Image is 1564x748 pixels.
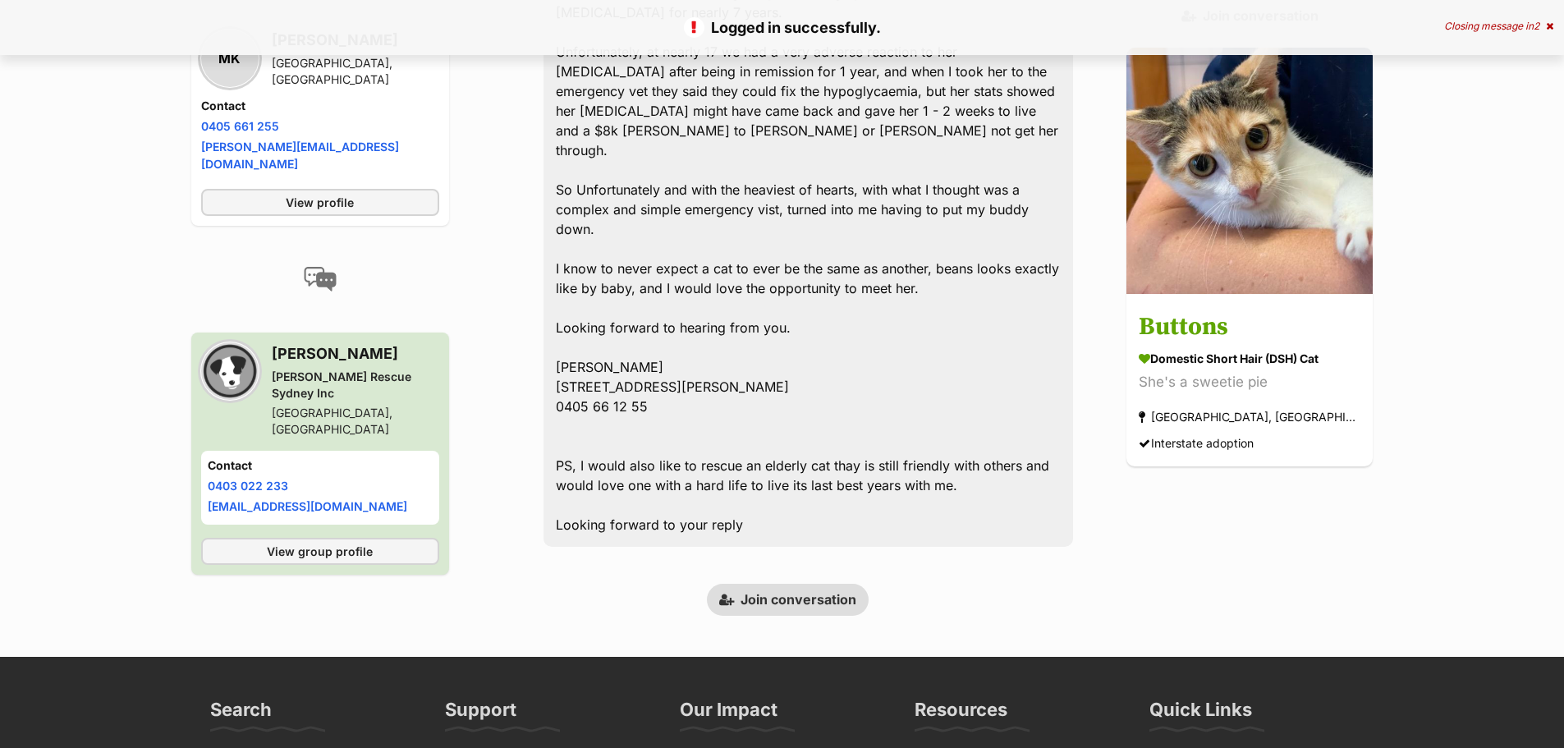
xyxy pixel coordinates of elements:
a: Join conversation [707,584,869,615]
a: View profile [201,189,439,216]
h4: Contact [208,457,433,474]
p: Logged in successfully. [16,16,1548,39]
h3: [PERSON_NAME] [272,342,439,365]
img: Buttons [1126,48,1373,294]
img: conversation-icon-4a6f8262b818ee0b60e3300018af0b2d0b884aa5de6e9bcb8d3d4eeb1a70a7c4.svg [304,267,337,291]
span: View profile [286,194,354,211]
img: Moses Kittie Rescue Sydney Inc profile pic [201,342,259,400]
div: She's a sweetie pie [1139,372,1360,394]
a: Buttons Domestic Short Hair (DSH) Cat She's a sweetie pie [GEOGRAPHIC_DATA], [GEOGRAPHIC_DATA] In... [1126,297,1373,467]
a: View group profile [201,538,439,565]
h3: Our Impact [680,698,777,731]
div: Closing message in [1444,21,1553,32]
h4: Contact [201,98,439,114]
h3: Support [445,698,516,731]
h3: Resources [915,698,1007,731]
span: View group profile [267,543,373,560]
div: MK [201,30,259,87]
h3: Search [210,698,272,731]
div: Domestic Short Hair (DSH) Cat [1139,351,1360,368]
div: [GEOGRAPHIC_DATA], [GEOGRAPHIC_DATA] [272,55,439,88]
div: [GEOGRAPHIC_DATA], [GEOGRAPHIC_DATA] [272,405,439,438]
a: 0405 661 255 [201,119,279,133]
div: [PERSON_NAME] Rescue Sydney Inc [272,369,439,402]
div: [GEOGRAPHIC_DATA], [GEOGRAPHIC_DATA] [1139,406,1360,429]
a: [PERSON_NAME][EMAIL_ADDRESS][DOMAIN_NAME] [201,140,399,171]
a: 0403 022 233 [208,479,288,493]
div: Interstate adoption [1139,433,1254,455]
h3: Buttons [1139,310,1360,346]
h3: Quick Links [1149,698,1252,731]
span: 2 [1534,20,1539,32]
a: [EMAIL_ADDRESS][DOMAIN_NAME] [208,499,407,513]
